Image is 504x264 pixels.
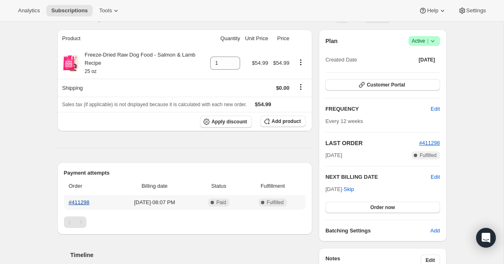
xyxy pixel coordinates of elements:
[64,216,306,228] nav: Pagination
[339,183,359,196] button: Skip
[211,118,247,125] span: Apply discount
[99,7,112,14] span: Tools
[79,51,206,75] div: Freeze-Dried Raw Dog Food - Salmon & Lamb Recipe
[294,82,307,91] button: Shipping actions
[116,182,193,190] span: Billing date
[344,185,354,193] span: Skip
[476,228,496,248] div: Open Intercom Messenger
[325,79,440,91] button: Customer Portal
[325,173,431,181] h2: NEXT BILLING DATE
[252,60,268,66] span: $54.99
[419,140,440,146] a: #411298
[255,101,271,107] span: $54.99
[431,173,440,181] button: Edit
[325,227,430,235] h6: Batching Settings
[414,5,451,16] button: Help
[273,60,289,66] span: $54.99
[276,85,290,91] span: $0.00
[453,5,491,16] button: Settings
[208,30,243,48] th: Quantity
[420,152,436,159] span: Fulfilled
[243,30,270,48] th: Unit Price
[216,199,226,206] span: Paid
[367,82,405,88] span: Customer Portal
[325,37,338,45] h2: Plan
[412,37,437,45] span: Active
[466,7,486,14] span: Settings
[425,224,445,237] button: Add
[294,58,307,67] button: Product actions
[272,118,301,125] span: Add product
[62,55,79,71] img: product img
[419,57,435,63] span: [DATE]
[245,182,301,190] span: Fulfillment
[270,30,292,48] th: Price
[62,102,247,107] span: Sales tax (if applicable) is not displayed because it is calculated with each new order.
[198,182,240,190] span: Status
[69,199,90,205] a: #411298
[414,54,440,66] button: [DATE]
[200,116,252,128] button: Apply discount
[427,38,428,44] span: |
[46,5,93,16] button: Subscriptions
[64,169,306,177] h2: Payment attempts
[426,102,445,116] button: Edit
[18,7,40,14] span: Analytics
[370,204,395,211] span: Order now
[325,202,440,213] button: Order now
[260,116,306,127] button: Add product
[85,68,97,74] small: 25 oz
[431,105,440,113] span: Edit
[51,7,88,14] span: Subscriptions
[325,56,357,64] span: Created Date
[64,177,114,195] th: Order
[116,198,193,207] span: [DATE] · 08:07 PM
[426,257,435,264] span: Edit
[70,251,313,259] h2: Timeline
[267,199,284,206] span: Fulfilled
[13,5,45,16] button: Analytics
[57,79,208,97] th: Shipping
[57,30,208,48] th: Product
[325,105,431,113] h2: FREQUENCY
[325,139,419,147] h2: LAST ORDER
[427,7,438,14] span: Help
[325,186,354,192] span: [DATE] ·
[419,139,440,147] button: #411298
[325,151,342,159] span: [DATE]
[430,227,440,235] span: Add
[94,5,125,16] button: Tools
[325,118,363,124] span: Every 12 weeks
